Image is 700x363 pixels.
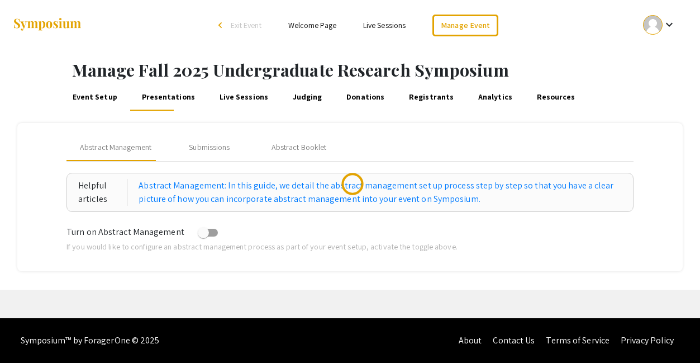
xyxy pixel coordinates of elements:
[653,313,692,355] iframe: Chat
[72,60,700,80] h1: Manage Fall 2025 Undergraduate Research Symposium
[621,334,674,346] a: Privacy Policy
[70,84,118,111] a: Event Setup
[218,84,270,111] a: Live Sessions
[66,241,634,253] p: If you would like to configure an abstract management process as part of your event setup, activa...
[291,84,324,111] a: Judging
[663,18,676,31] mat-icon: Expand account dropdown
[288,20,336,30] a: Welcome Page
[477,84,514,111] a: Analytics
[459,334,482,346] a: About
[631,12,688,37] button: Expand account dropdown
[272,142,327,153] div: Abstract Booklet
[78,179,127,206] div: Helpful articles
[66,226,184,238] span: Turn on Abstract Management
[189,142,230,153] div: Submissions
[21,318,160,363] div: Symposium™ by ForagerOne © 2025
[493,334,535,346] a: Contact Us
[139,179,622,206] a: Abstract Management: In this guide, we detail the abstract management set up process step by step...
[535,84,577,111] a: Resources
[140,84,197,111] a: Presentations
[546,334,609,346] a: Terms of Service
[407,84,455,111] a: Registrants
[363,20,406,30] a: Live Sessions
[345,84,386,111] a: Donations
[231,20,261,30] span: Exit Event
[218,22,225,29] div: arrow_back_ios
[12,17,82,32] img: Symposium by ForagerOne
[432,15,498,36] a: Manage Event
[80,142,151,153] span: Abstract Management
